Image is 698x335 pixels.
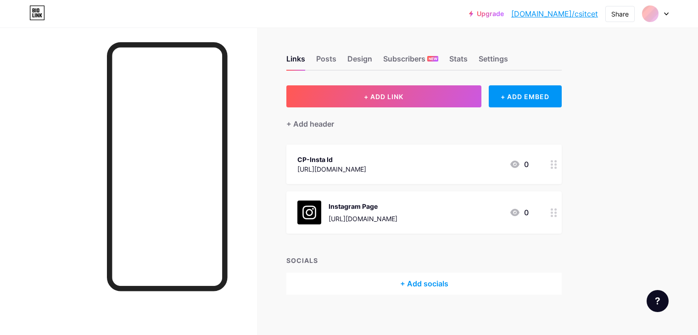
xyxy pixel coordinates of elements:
div: 0 [509,207,529,218]
div: Links [286,53,305,70]
div: Subscribers [383,53,438,70]
div: Settings [479,53,508,70]
div: + Add socials [286,273,562,295]
a: [DOMAIN_NAME]/csitcet [511,8,598,19]
div: Instagram Page [329,201,397,211]
button: + ADD LINK [286,85,481,107]
div: 0 [509,159,529,170]
div: Design [347,53,372,70]
div: Posts [316,53,336,70]
div: [URL][DOMAIN_NAME] [329,214,397,223]
span: NEW [429,56,437,61]
img: Instagram Page [297,201,321,224]
span: + ADD LINK [364,93,403,100]
div: SOCIALS [286,256,562,265]
a: Upgrade [469,10,504,17]
div: + Add header [286,118,334,129]
div: [URL][DOMAIN_NAME] [297,164,366,174]
div: Share [611,9,629,19]
div: CP-Insta Id [297,155,366,164]
div: + ADD EMBED [489,85,562,107]
div: Stats [449,53,468,70]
